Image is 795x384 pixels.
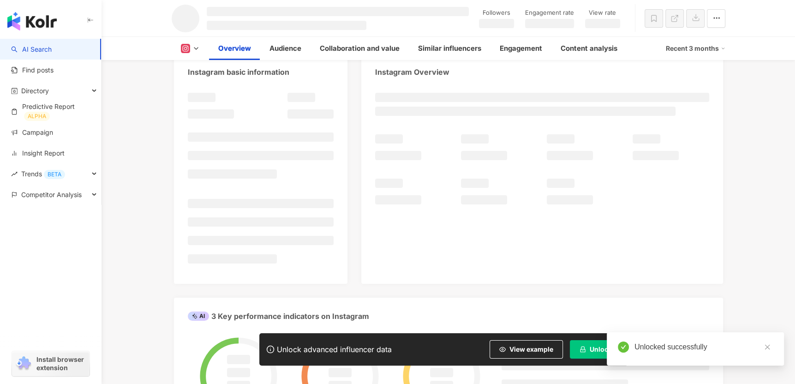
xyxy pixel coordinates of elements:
div: Similar influencers [418,43,481,54]
div: Overview [218,43,251,54]
div: Unlocked successfully [634,342,773,353]
span: close [764,344,771,350]
a: searchAI Search [11,45,52,54]
div: Instagram Overview [375,67,449,77]
div: Collaboration and value [320,43,400,54]
span: lock [580,346,586,353]
span: Install browser extension [36,355,87,372]
div: View rate [585,8,620,18]
span: Competitor Analysis [21,184,82,205]
a: Predictive ReportALPHA [11,102,94,121]
a: Find posts [11,66,54,75]
a: Insight Report [11,149,65,158]
div: Followers [479,8,514,18]
div: Unlock advanced influencer data [277,345,392,354]
a: Campaign [11,128,53,137]
img: logo [7,12,57,30]
button: Unlock [570,340,622,359]
span: Trends [21,163,65,184]
span: rise [11,171,18,177]
img: chrome extension [15,356,32,371]
button: View example [490,340,563,359]
div: Content analysis [561,43,617,54]
span: Unlock [590,346,612,353]
div: Instagram basic information [188,67,289,77]
div: Engagement [500,43,542,54]
a: chrome extensionInstall browser extension [12,351,90,376]
span: View example [509,346,553,353]
div: Audience [269,43,301,54]
div: 3 Key performance indicators on Instagram [188,311,369,321]
div: BETA [44,170,65,179]
span: check-circle [618,342,629,353]
div: Engagement rate [525,8,574,18]
div: AI [188,312,209,321]
span: Directory [21,80,49,101]
div: Recent 3 months [666,41,725,56]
